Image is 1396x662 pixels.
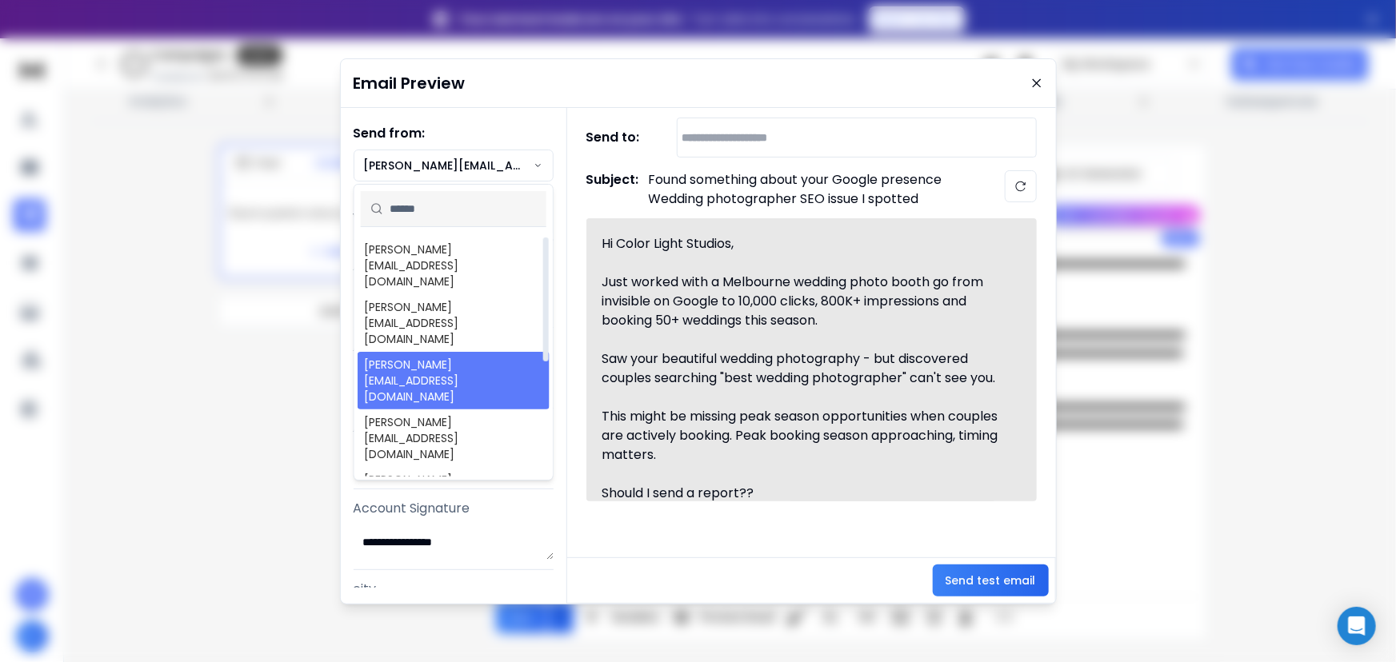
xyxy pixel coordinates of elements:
div: Hi Color Light Studios, [602,234,1002,253]
div: Should I send a report?? [602,484,1002,503]
p: Account Signature [354,499,554,518]
div: [PERSON_NAME][EMAIL_ADDRESS][DOMAIN_NAME] [364,241,543,289]
h1: Send to: [586,128,650,147]
div: [PERSON_NAME][EMAIL_ADDRESS][DOMAIN_NAME] [364,299,543,347]
div: Open Intercom Messenger [1338,607,1376,645]
div: Saw your beautiful wedding photography - but discovered couples searching "best wedding photograp... [602,349,1002,388]
p: city [354,580,554,599]
div: [PERSON_NAME][EMAIL_ADDRESS][DOMAIN_NAME] [364,357,543,405]
h1: Send from: [354,124,554,143]
button: Send test email [933,564,1049,596]
div: Just worked with a Melbourne wedding photo booth go from invisible on Google to 10,000 clicks, 80... [602,273,1002,330]
p: [PERSON_NAME][EMAIL_ADDRESS][DOMAIN_NAME] [364,158,534,173]
p: Found something about your Google presence Wedding photographer SEO issue I spotted [649,170,969,209]
div: [PERSON_NAME][EMAIL_ADDRESS][DOMAIN_NAME] [364,472,543,520]
h1: Subject: [586,170,639,209]
div: This might be missing peak season opportunities when couples are actively booking. Peak booking s... [602,407,1002,465]
div: [PERSON_NAME][EMAIL_ADDRESS][DOMAIN_NAME] [364,414,543,462]
h1: Email Preview [354,72,466,94]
